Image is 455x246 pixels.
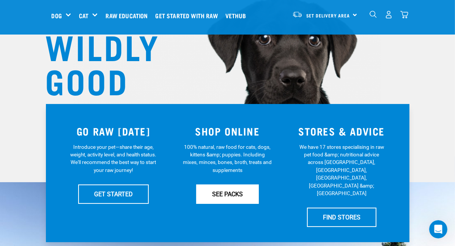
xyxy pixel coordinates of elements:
[297,143,386,197] p: We have 17 stores specialising in raw pet food &amp; nutritional advice across [GEOGRAPHIC_DATA],...
[289,125,394,137] h3: STORES & ADVICE
[196,184,259,203] a: SEE PACKS
[79,11,88,20] a: Cat
[175,125,280,137] h3: SHOP ONLINE
[370,11,377,18] img: home-icon-1@2x.png
[400,11,408,19] img: home-icon@2x.png
[61,125,166,137] h3: GO RAW [DATE]
[429,220,447,238] iframe: Intercom live chat
[154,0,224,31] a: Get started with Raw
[385,11,393,19] img: user.png
[69,143,158,174] p: Introduce your pet—share their age, weight, activity level, and health status. We'll recommend th...
[183,143,272,174] p: 100% natural, raw food for cats, dogs, kittens &amp; puppies. Including mixes, minces, bones, bro...
[46,28,197,131] h1: WILDLY GOOD NUTRITION
[307,208,376,227] a: FIND STORES
[292,11,302,18] img: van-moving.png
[224,0,252,31] a: Vethub
[52,11,62,20] a: Dog
[306,14,350,17] span: Set Delivery Area
[104,0,153,31] a: Raw Education
[78,184,149,203] a: GET STARTED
